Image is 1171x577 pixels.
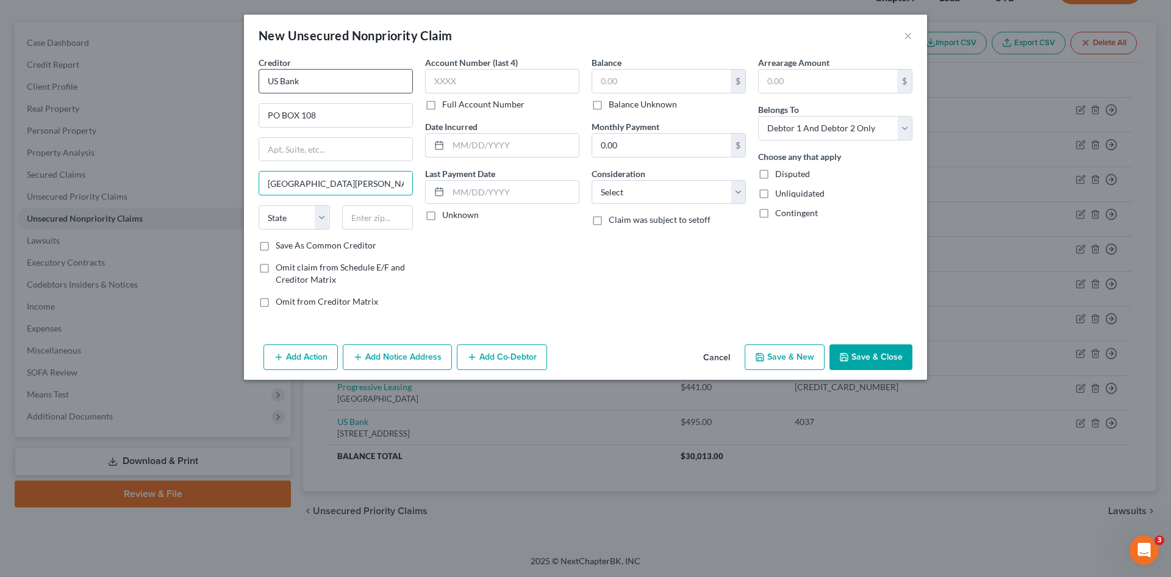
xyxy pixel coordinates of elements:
input: MM/DD/YYYY [448,134,579,157]
iframe: Intercom live chat [1130,535,1159,565]
span: Contingent [775,208,818,218]
span: 3 [1155,535,1164,545]
input: 0.00 [759,70,897,93]
span: Creditor [259,57,291,68]
label: Balance [592,56,621,69]
span: Belongs To [758,104,799,115]
label: Arrearage Amount [758,56,829,69]
input: Apt, Suite, etc... [259,138,412,161]
label: Choose any that apply [758,150,841,163]
button: Save & Close [829,344,912,370]
input: XXXX [425,69,579,93]
span: Omit claim from Schedule E/F and Creditor Matrix [276,262,405,285]
input: Enter zip... [342,205,414,230]
span: Disputed [775,169,810,179]
label: Save As Common Creditor [276,239,376,252]
label: Consideration [592,167,645,180]
div: $ [731,134,745,157]
button: Save & New [745,344,825,370]
div: $ [897,70,912,93]
button: Cancel [693,346,740,370]
div: $ [731,70,745,93]
input: 0.00 [592,134,731,157]
input: MM/DD/YYYY [448,181,579,204]
input: Search creditor by name... [259,69,413,93]
button: × [904,28,912,43]
label: Balance Unknown [609,98,677,111]
button: Add Notice Address [343,344,452,370]
label: Date Incurred [425,120,478,133]
input: Enter city... [259,172,412,195]
input: 0.00 [592,70,731,93]
label: Monthly Payment [592,120,659,133]
button: Add Co-Debtor [457,344,547,370]
label: Unknown [442,209,479,221]
label: Last Payment Date [425,167,495,180]
div: New Unsecured Nonpriority Claim [259,27,452,44]
span: Unliquidated [775,188,825,198]
label: Full Account Number [442,98,525,111]
button: Add Action [263,344,338,370]
span: Claim was subject to setoff [609,214,711,225]
input: Enter address... [259,104,412,127]
span: Omit from Creditor Matrix [276,296,378,307]
label: Account Number (last 4) [425,56,518,69]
